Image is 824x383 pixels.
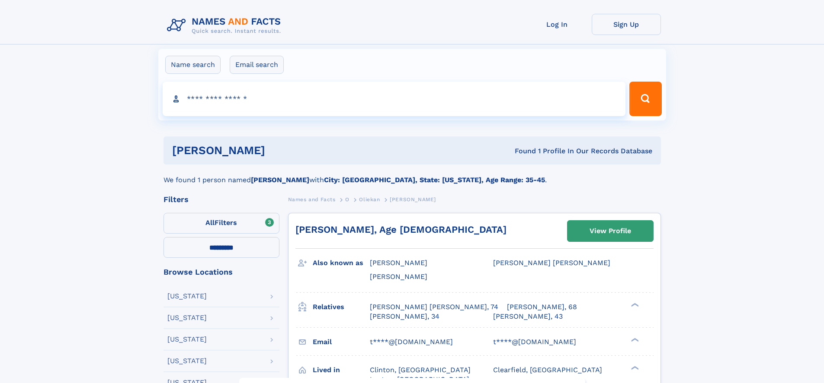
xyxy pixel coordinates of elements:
a: [PERSON_NAME], 34 [370,312,439,321]
div: [US_STATE] [167,336,207,343]
span: [PERSON_NAME] [370,272,427,281]
span: [PERSON_NAME] [390,196,436,203]
img: Logo Names and Facts [164,14,288,37]
span: Clearfield, [GEOGRAPHIC_DATA] [493,366,602,374]
div: [US_STATE] [167,358,207,364]
div: [US_STATE] [167,293,207,300]
h3: Lived in [313,363,370,377]
button: Search Button [629,82,661,116]
h3: Relatives [313,300,370,314]
div: ❯ [629,365,639,370]
b: [PERSON_NAME] [251,176,309,184]
h3: Email [313,335,370,349]
span: [PERSON_NAME] [370,259,427,267]
span: Clinton, [GEOGRAPHIC_DATA] [370,366,471,374]
h3: Also known as [313,256,370,270]
div: Browse Locations [164,268,279,276]
div: Found 1 Profile In Our Records Database [390,146,652,156]
b: City: [GEOGRAPHIC_DATA], State: [US_STATE], Age Range: 35-45 [324,176,545,184]
label: Email search [230,56,284,74]
div: We found 1 person named with . [164,165,661,185]
label: Filters [164,213,279,234]
a: Names and Facts [288,194,336,205]
div: [US_STATE] [167,314,207,321]
label: Name search [165,56,221,74]
span: O [345,196,349,203]
a: [PERSON_NAME], Age [DEMOGRAPHIC_DATA] [295,224,507,235]
div: ❯ [629,302,639,307]
input: search input [163,82,626,116]
span: All [205,218,215,227]
a: O [345,194,349,205]
h1: [PERSON_NAME] [172,145,390,156]
div: Filters [164,196,279,203]
a: Sign Up [592,14,661,35]
div: ❯ [629,337,639,342]
a: [PERSON_NAME] [PERSON_NAME], 74 [370,302,498,312]
a: [PERSON_NAME], 43 [493,312,563,321]
a: Log In [523,14,592,35]
a: Oliekan [359,194,380,205]
a: [PERSON_NAME], 68 [507,302,577,312]
span: [PERSON_NAME] [PERSON_NAME] [493,259,610,267]
span: Oliekan [359,196,380,203]
div: View Profile [590,221,631,241]
a: View Profile [568,221,653,241]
